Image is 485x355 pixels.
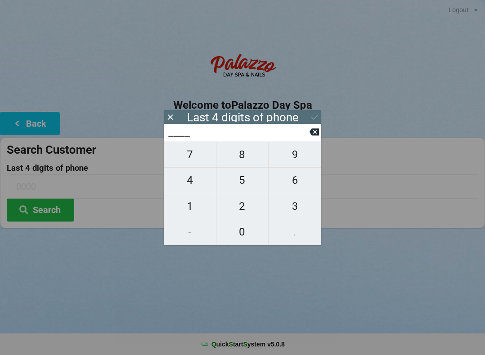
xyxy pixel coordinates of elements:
span: 2 [216,197,269,216]
button: 8 [216,142,269,168]
button: 4 [164,168,216,193]
button: 0 [216,219,269,245]
button: 5 [216,168,269,193]
span: 5 [216,171,269,190]
div: Last 4 digits of phone [187,113,299,122]
button: 7 [164,142,216,168]
span: 1 [164,197,216,216]
span: 3 [269,197,321,216]
button: 3 [269,193,321,219]
span: 7 [164,145,216,164]
span: 0 [216,222,269,241]
button: 2 [216,193,269,219]
span: 6 [269,171,321,190]
span: 8 [216,145,269,164]
button: 9 [269,142,321,168]
button: 1 [164,193,216,219]
span: 4 [164,171,216,190]
button: 6 [269,168,321,193]
span: 9 [269,145,321,164]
